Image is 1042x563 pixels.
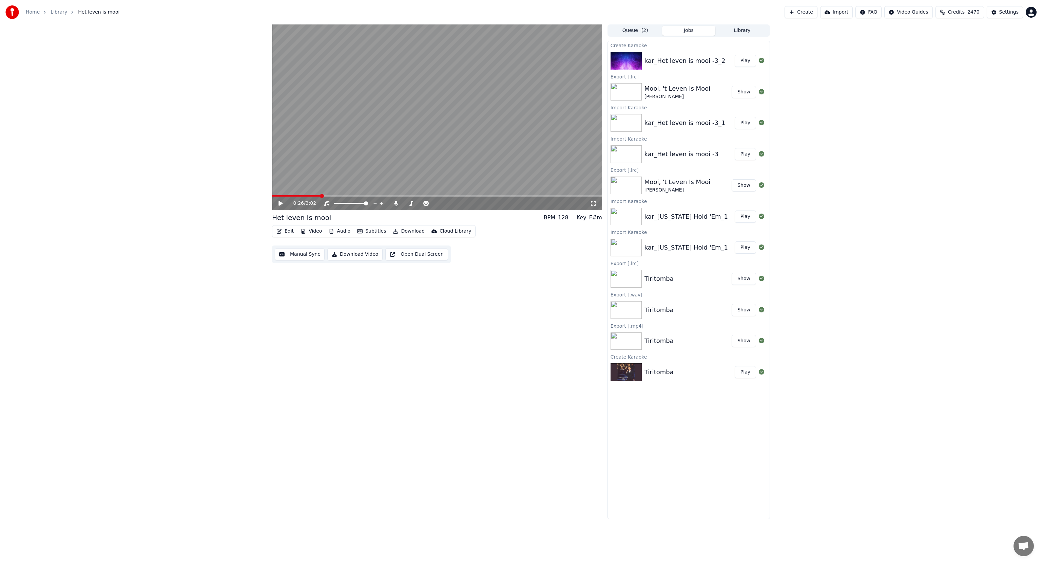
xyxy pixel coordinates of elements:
a: Home [26,9,40,16]
button: Download Video [327,248,383,260]
button: Show [732,179,756,192]
button: Credits2470 [935,6,984,18]
div: Cloud Library [440,228,471,235]
div: Settings [999,9,1019,16]
div: / [293,200,310,207]
div: kar_[US_STATE] Hold 'Em_1 [644,212,728,221]
div: Export [.wav] [608,290,770,298]
div: Open chat [1014,536,1034,556]
button: Manual Sync [275,248,325,260]
button: Download [390,226,427,236]
button: Show [732,273,756,285]
div: 128 [558,214,568,222]
div: [PERSON_NAME] [644,93,710,100]
div: Mooi, 't Leven Is Mooi [644,84,710,93]
div: [PERSON_NAME] [644,187,710,194]
button: Audio [326,226,353,236]
div: kar_Het leven is mooi -3 [644,149,718,159]
div: Export [.mp4] [608,322,770,330]
button: Settings [987,6,1023,18]
button: Play [735,117,756,129]
button: Play [735,55,756,67]
button: Show [732,304,756,316]
span: Het leven is mooi [78,9,119,16]
div: Create Karaoke [608,352,770,361]
button: Queue [609,26,662,36]
div: Het leven is mooi [272,213,331,222]
div: F#m [589,214,602,222]
span: 3:02 [306,200,316,207]
div: kar_Het leven is mooi -3_1 [644,118,726,128]
div: Mooi, 't Leven Is Mooi [644,177,710,187]
span: 2470 [967,9,980,16]
div: Import Karaoke [608,134,770,143]
div: kar_Het leven is mooi -3_2 [644,56,726,66]
button: Video Guides [884,6,932,18]
img: youka [5,5,19,19]
button: Subtitles [354,226,389,236]
button: Play [735,211,756,223]
div: Tiritomba [644,336,674,346]
div: Import Karaoke [608,197,770,205]
button: Play [735,241,756,254]
a: Library [51,9,67,16]
div: Tiritomba [644,305,674,315]
div: Tiritomba [644,274,674,284]
button: Edit [274,226,296,236]
div: Export [.lrc] [608,72,770,80]
div: BPM [544,214,555,222]
button: Jobs [662,26,716,36]
div: Create Karaoke [608,41,770,49]
button: Show [732,335,756,347]
button: Open Dual Screen [385,248,448,260]
div: Export [.lrc] [608,259,770,267]
div: kar_[US_STATE] Hold 'Em_1 [644,243,728,252]
button: Video [298,226,325,236]
button: FAQ [855,6,882,18]
span: ( 2 ) [641,27,648,34]
nav: breadcrumb [26,9,119,16]
button: Show [732,86,756,98]
button: Create [785,6,817,18]
div: Import Karaoke [608,103,770,111]
div: Key [577,214,586,222]
button: Play [735,366,756,378]
div: Tiritomba [644,367,674,377]
div: Export [.lrc] [608,166,770,174]
button: Play [735,148,756,160]
button: Library [715,26,769,36]
div: Import Karaoke [608,228,770,236]
span: 0:26 [293,200,304,207]
button: Import [820,6,853,18]
span: Credits [948,9,965,16]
